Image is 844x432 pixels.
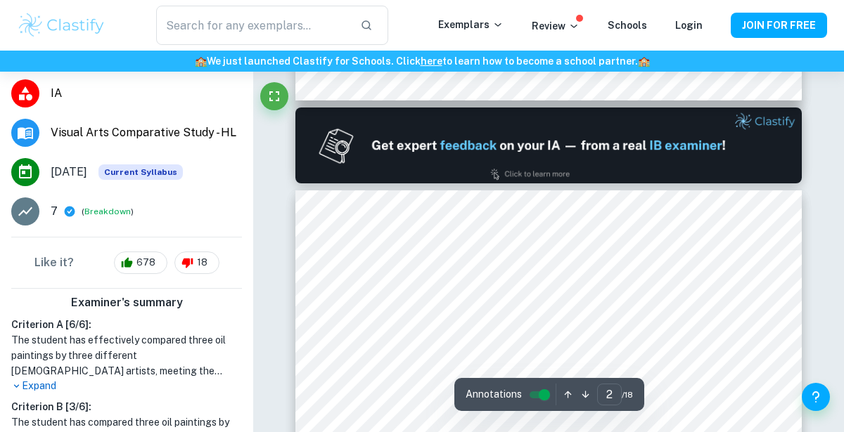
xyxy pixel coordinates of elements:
[295,107,802,183] img: Ad
[608,20,647,31] a: Schools
[260,82,288,110] button: Fullscreen
[114,251,167,274] div: 678
[174,251,219,274] div: 18
[189,256,215,270] span: 18
[421,55,442,67] a: here
[84,205,131,218] button: Breakdown
[11,379,242,393] p: Expand
[17,11,106,39] img: Clastify logo
[466,387,522,402] span: Annotations
[11,317,242,332] h6: Criterion A [ 6 / 6 ]:
[802,383,830,411] button: Help and Feedback
[438,17,504,32] p: Exemplars
[51,164,87,181] span: [DATE]
[51,124,242,141] span: Visual Arts Comparative Study - HL
[3,53,841,69] h6: We just launched Clastify for Schools. Click to learn how to become a school partner.
[98,164,183,180] div: This exemplar is based on the current syllabus. Feel free to refer to it for inspiration/ideas wh...
[638,55,650,67] span: 🏫
[51,203,58,220] p: 7
[82,205,134,218] span: ( )
[675,20,703,31] a: Login
[532,18,580,34] p: Review
[51,85,242,102] span: IA
[156,6,349,45] input: Search for any exemplars...
[34,254,74,271] h6: Like it?
[129,256,163,270] span: 678
[622,388,633,401] span: / 18
[731,13,827,38] button: JOIN FOR FREE
[195,55,207,67] span: 🏫
[6,294,248,311] h6: Examiner's summary
[98,164,183,180] span: Current Syllabus
[11,332,242,379] h1: The student has effectively compared three oil paintings by three different [DEMOGRAPHIC_DATA] ar...
[11,399,242,414] h6: Criterion B [ 3 / 6 ]:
